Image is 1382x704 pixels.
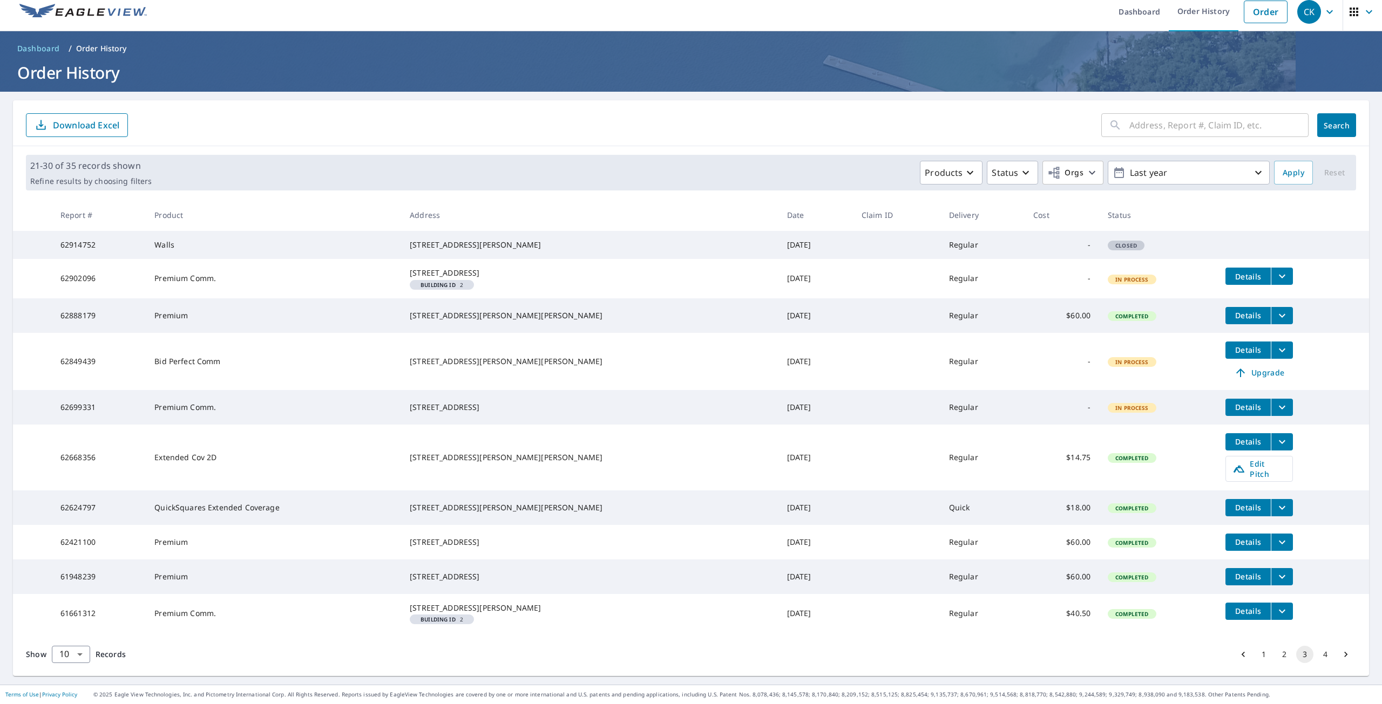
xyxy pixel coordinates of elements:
button: Go to page 1 [1255,646,1272,663]
td: Extended Cov 2D [146,425,401,490]
td: 62914752 [52,231,146,259]
td: - [1025,390,1099,425]
td: 62668356 [52,425,146,490]
button: Apply [1274,161,1313,184]
button: Download Excel [26,113,128,137]
span: Completed [1109,454,1155,462]
td: [DATE] [778,559,853,594]
th: Report # [52,199,146,231]
button: filesDropdownBtn-62668356 [1271,433,1293,450]
a: Terms of Use [5,691,39,698]
span: Details [1232,436,1264,447]
td: Bid Perfect Comm [146,333,401,390]
button: filesDropdownBtn-61661312 [1271,603,1293,620]
nav: pagination navigation [1233,646,1356,663]
span: Completed [1109,573,1155,581]
button: detailsBtn-62624797 [1225,499,1271,516]
td: Regular [940,390,1025,425]
button: Status [987,161,1038,184]
th: Address [401,199,778,231]
td: Premium Comm. [146,390,401,425]
span: Details [1232,606,1264,616]
td: Regular [940,298,1025,333]
td: [DATE] [778,390,853,425]
td: 61661312 [52,594,146,633]
span: 2 [414,282,470,288]
div: [STREET_ADDRESS][PERSON_NAME][PERSON_NAME] [410,310,770,321]
td: Regular [940,333,1025,390]
span: Details [1232,271,1264,282]
p: 21-30 of 35 records shown [30,159,152,172]
button: filesDropdownBtn-62699331 [1271,399,1293,416]
button: filesDropdownBtn-62888179 [1271,307,1293,324]
span: Details [1232,310,1264,320]
td: Regular [940,231,1025,259]
button: detailsBtn-62668356 [1225,433,1271,450]
span: Details [1232,345,1264,355]
span: In Process [1109,404,1155,412]
td: [DATE] [778,594,853,633]
button: Go to page 2 [1276,646,1293,663]
button: filesDropdownBtn-62849439 [1271,341,1293,359]
p: Last year [1126,163,1252,182]
span: Details [1232,402,1264,412]
td: [DATE] [778,333,853,390]
p: Download Excel [53,119,119,131]
div: [STREET_ADDRESS][PERSON_NAME][PERSON_NAME] [410,452,770,463]
td: - [1025,231,1099,259]
button: Products [920,161,983,184]
button: filesDropdownBtn-62624797 [1271,499,1293,516]
td: Premium [146,525,401,559]
span: Completed [1109,610,1155,618]
td: [DATE] [778,231,853,259]
th: Status [1099,199,1217,231]
th: Cost [1025,199,1099,231]
td: Regular [940,525,1025,559]
button: detailsBtn-61948239 [1225,568,1271,585]
td: 62849439 [52,333,146,390]
div: [STREET_ADDRESS] [410,537,770,548]
span: In Process [1109,276,1155,283]
td: - [1025,259,1099,298]
th: Date [778,199,853,231]
a: Privacy Policy [42,691,77,698]
button: detailsBtn-61661312 [1225,603,1271,620]
div: [STREET_ADDRESS][PERSON_NAME] [410,603,770,613]
div: [STREET_ADDRESS] [410,268,770,278]
td: 61948239 [52,559,146,594]
button: Last year [1108,161,1270,184]
button: detailsBtn-62902096 [1225,268,1271,285]
span: Edit Pitch [1232,459,1286,479]
td: [DATE] [778,525,853,559]
button: detailsBtn-62421100 [1225,534,1271,551]
button: filesDropdownBtn-62902096 [1271,268,1293,285]
a: Edit Pitch [1225,456,1293,482]
span: Completed [1109,312,1155,320]
a: Dashboard [13,40,64,57]
td: Regular [940,259,1025,298]
span: Completed [1109,504,1155,512]
span: Details [1232,502,1264,512]
span: In Process [1109,358,1155,366]
div: [STREET_ADDRESS] [410,402,770,413]
span: Completed [1109,539,1155,546]
button: detailsBtn-62888179 [1225,307,1271,324]
span: Orgs [1047,166,1083,180]
td: 62888179 [52,298,146,333]
span: Dashboard [17,43,60,54]
a: Order [1244,1,1288,23]
a: Upgrade [1225,364,1293,381]
p: Refine results by choosing filters [30,176,152,186]
td: QuickSquares Extended Coverage [146,490,401,525]
td: - [1025,333,1099,390]
button: page 3 [1296,646,1313,663]
th: Claim ID [853,199,940,231]
button: Orgs [1042,161,1103,184]
td: Regular [940,594,1025,633]
div: [STREET_ADDRESS][PERSON_NAME][PERSON_NAME] [410,356,770,367]
td: [DATE] [778,259,853,298]
td: 62421100 [52,525,146,559]
button: Go to page 4 [1317,646,1334,663]
nav: breadcrumb [13,40,1369,57]
span: Details [1232,571,1264,582]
